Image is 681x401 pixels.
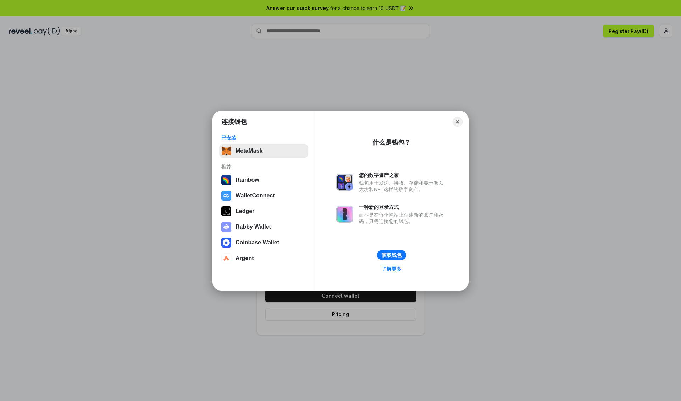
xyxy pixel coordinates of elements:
[236,177,259,183] div: Rainbow
[359,172,447,178] div: 您的数字资产之家
[221,206,231,216] img: svg+xml,%3Csvg%20xmlns%3D%22http%3A%2F%2Fwww.w3.org%2F2000%2Fsvg%22%20width%3D%2228%22%20height%3...
[377,264,406,273] a: 了解更多
[221,135,306,141] div: 已安装
[359,180,447,193] div: 钱包用于发送、接收、存储和显示像以太坊和NFT这样的数字资产。
[453,117,463,127] button: Close
[221,191,231,201] img: svg+xml,%3Csvg%20width%3D%2228%22%20height%3D%2228%22%20viewBox%3D%220%200%2028%2028%22%20fill%3D...
[359,204,447,210] div: 一种新的登录方式
[219,235,308,250] button: Coinbase Wallet
[219,173,308,187] button: Rainbow
[236,148,262,154] div: MetaMask
[236,255,254,261] div: Argent
[372,138,411,147] div: 什么是钱包？
[219,251,308,265] button: Argent
[221,175,231,185] img: svg+xml,%3Csvg%20width%3D%22120%22%20height%3D%22120%22%20viewBox%3D%220%200%20120%20120%22%20fil...
[221,118,247,126] h1: 连接钱包
[382,266,402,272] div: 了解更多
[219,204,308,218] button: Ledger
[336,174,353,191] img: svg+xml,%3Csvg%20xmlns%3D%22http%3A%2F%2Fwww.w3.org%2F2000%2Fsvg%22%20fill%3D%22none%22%20viewBox...
[236,239,279,246] div: Coinbase Wallet
[236,193,275,199] div: WalletConnect
[336,206,353,223] img: svg+xml,%3Csvg%20xmlns%3D%22http%3A%2F%2Fwww.w3.org%2F2000%2Fsvg%22%20fill%3D%22none%22%20viewBox...
[219,189,308,203] button: WalletConnect
[382,252,402,258] div: 获取钱包
[219,220,308,234] button: Rabby Wallet
[221,222,231,232] img: svg+xml,%3Csvg%20xmlns%3D%22http%3A%2F%2Fwww.w3.org%2F2000%2Fsvg%22%20fill%3D%22none%22%20viewBox...
[219,144,308,158] button: MetaMask
[377,250,406,260] button: 获取钱包
[359,212,447,224] div: 而不是在每个网站上创建新的账户和密码，只需连接您的钱包。
[221,146,231,156] img: svg+xml,%3Csvg%20fill%3D%22none%22%20height%3D%2233%22%20viewBox%3D%220%200%2035%2033%22%20width%...
[221,164,306,170] div: 推荐
[221,253,231,263] img: svg+xml,%3Csvg%20width%3D%2228%22%20height%3D%2228%22%20viewBox%3D%220%200%2028%2028%22%20fill%3D...
[221,238,231,248] img: svg+xml,%3Csvg%20width%3D%2228%22%20height%3D%2228%22%20viewBox%3D%220%200%2028%2028%22%20fill%3D...
[236,208,254,215] div: Ledger
[236,224,271,230] div: Rabby Wallet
